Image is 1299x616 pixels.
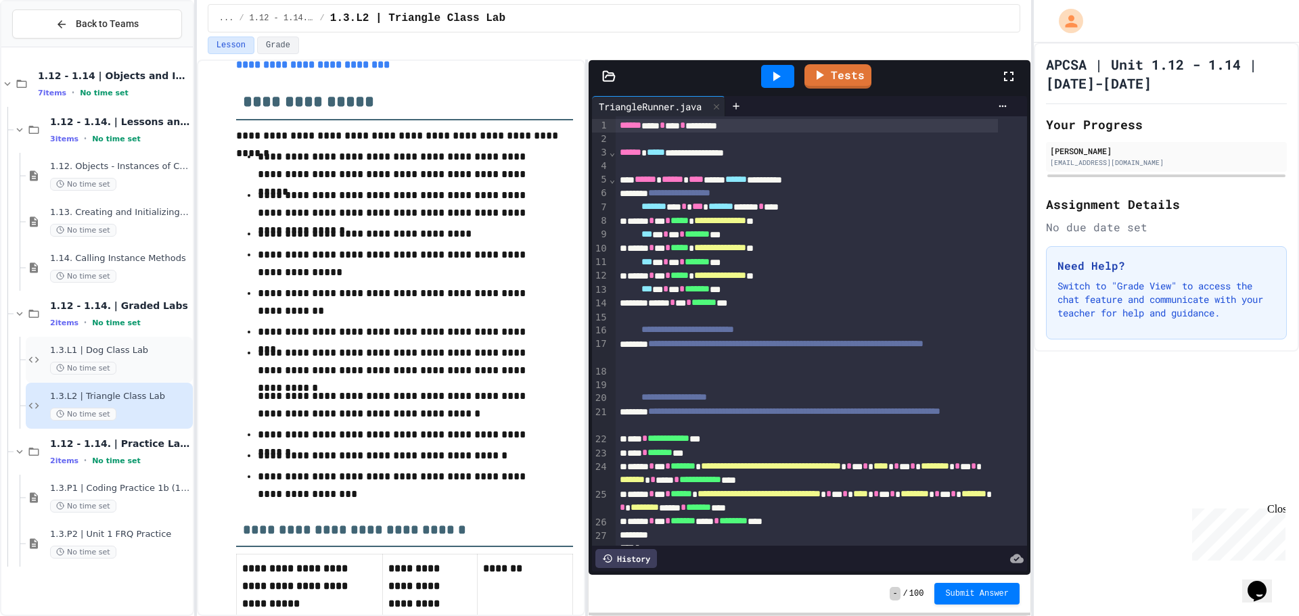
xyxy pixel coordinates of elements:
span: 1.14. Calling Instance Methods [50,253,190,264]
button: Submit Answer [934,583,1020,605]
div: 5 [592,173,609,187]
div: 23 [592,447,609,460]
div: 15 [592,311,609,325]
span: 1.12 - 1.14. | Graded Labs [50,300,190,312]
iframe: chat widget [1242,562,1285,602]
div: 27 [592,529,609,543]
div: 28 [592,543,609,556]
span: 3 items [50,135,78,143]
span: No time set [92,135,141,143]
div: 24 [592,460,609,488]
span: 1.12 - 1.14 | Objects and Instances of Classes [38,70,190,82]
div: 16 [592,324,609,337]
div: 2 [592,133,609,146]
span: 1.12 - 1.14. | Lessons and Notes [50,116,190,128]
iframe: chat widget [1187,503,1285,561]
div: 19 [592,379,609,392]
p: Switch to "Grade View" to access the chat feature and communicate with your teacher for help and ... [1057,279,1275,320]
div: 7 [592,201,609,214]
span: 2 items [50,456,78,465]
div: History [595,549,657,568]
span: Submit Answer [945,588,1009,599]
span: No time set [50,546,116,559]
button: Lesson [208,37,254,54]
div: TriangleRunner.java [592,99,708,114]
span: No time set [50,270,116,283]
div: 12 [592,269,609,283]
div: 3 [592,146,609,160]
span: ... [219,13,234,24]
span: 1.3.P2 | Unit 1 FRQ Practice [50,529,190,540]
button: Grade [257,37,299,54]
span: / [320,13,325,24]
span: 1.12 - 1.14. | Graded Labs [250,13,315,24]
span: No time set [50,362,116,375]
h1: APCSA | Unit 1.12 - 1.14 | [DATE]-[DATE] [1046,55,1287,93]
div: 10 [592,242,609,256]
span: 7 items [38,89,66,97]
div: 9 [592,228,609,241]
div: My Account [1045,5,1087,37]
h2: Assignment Details [1046,195,1287,214]
span: Fold line [609,147,616,158]
span: 1.13. Creating and Initializing Objects: Constructors [50,207,190,218]
span: No time set [80,89,129,97]
span: No time set [92,456,141,465]
span: No time set [50,408,116,421]
span: No time set [50,178,116,191]
span: • [84,133,87,144]
span: / [239,13,244,24]
div: Chat with us now!Close [5,5,93,86]
div: 1 [592,119,609,133]
span: No time set [50,224,116,237]
div: No due date set [1046,219,1287,235]
div: TriangleRunner.java [592,96,725,116]
button: Back to Teams [12,9,182,39]
div: 4 [592,160,609,173]
span: 1.3.L1 | Dog Class Lab [50,345,190,356]
div: 11 [592,256,609,269]
div: 25 [592,488,609,516]
div: 21 [592,406,609,433]
div: 26 [592,516,609,529]
a: Tests [804,64,871,89]
span: 1.3.L2 | Triangle Class Lab [50,391,190,402]
div: [PERSON_NAME] [1050,145,1283,157]
span: • [84,455,87,466]
span: • [84,317,87,328]
span: No time set [92,318,141,327]
span: 1.3.P1 | Coding Practice 1b (1.7-1.15) [50,483,190,494]
div: 18 [592,365,609,379]
span: 2 items [50,318,78,327]
span: • [72,87,74,98]
span: Back to Teams [76,17,139,31]
div: 6 [592,187,609,200]
span: Fold line [609,174,616,185]
h2: Your Progress [1046,115,1287,134]
div: [EMAIL_ADDRESS][DOMAIN_NAME] [1050,158,1283,168]
span: / [903,588,908,599]
div: 20 [592,392,609,405]
span: 1.12 - 1.14. | Practice Labs [50,437,190,450]
span: 100 [909,588,924,599]
div: 13 [592,283,609,297]
span: - [890,587,900,600]
div: 14 [592,297,609,310]
span: 1.12. Objects - Instances of Classes [50,161,190,172]
h3: Need Help? [1057,258,1275,274]
div: 8 [592,214,609,228]
div: 17 [592,337,609,365]
span: 1.3.L2 | Triangle Class Lab [330,10,505,26]
div: 22 [592,433,609,446]
span: No time set [50,500,116,513]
